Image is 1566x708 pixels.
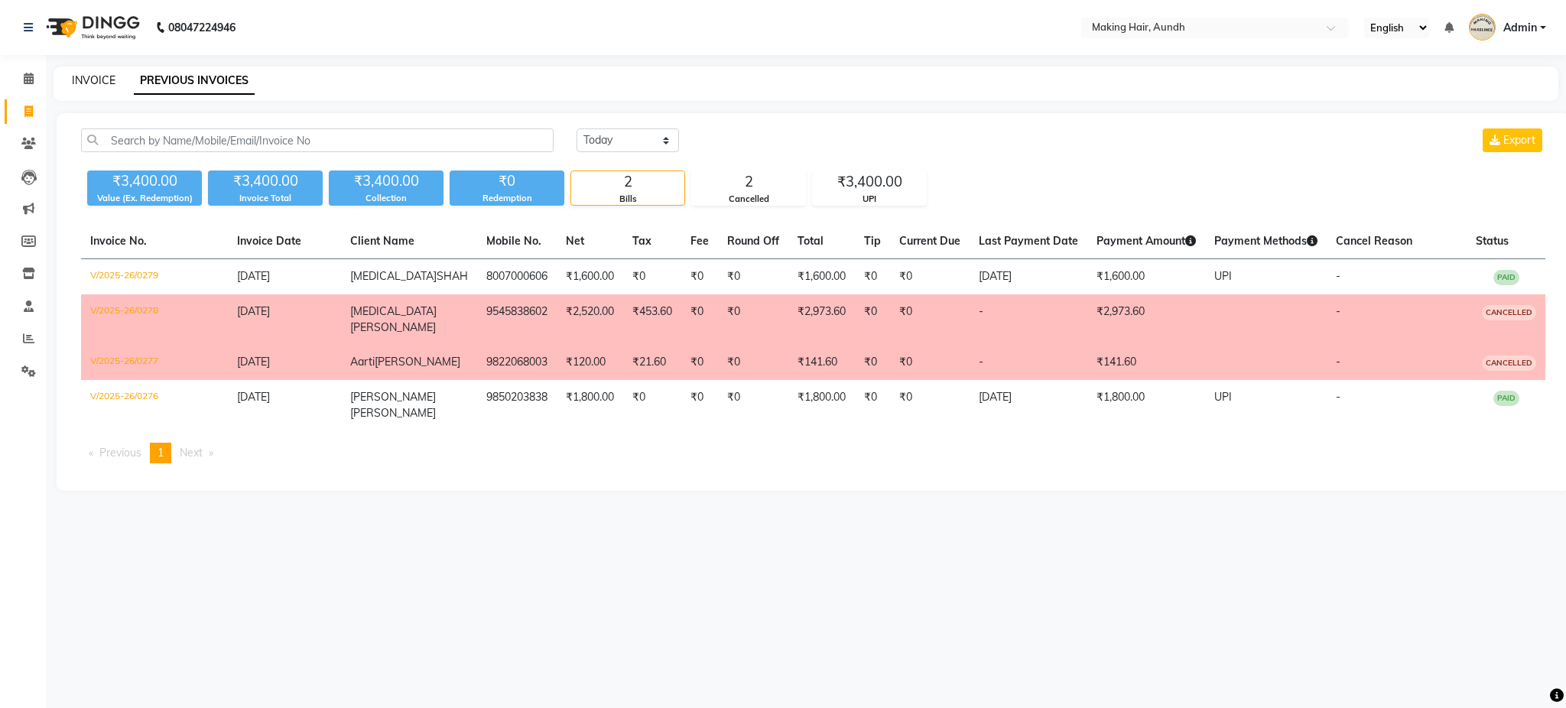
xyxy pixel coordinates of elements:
[1087,380,1205,430] td: ₹1,800.00
[623,345,681,380] td: ₹21.60
[813,193,926,206] div: UPI
[477,345,557,380] td: 9822068003
[571,171,684,193] div: 2
[970,345,1087,380] td: -
[855,345,890,380] td: ₹0
[979,234,1078,248] span: Last Payment Date
[72,73,115,87] a: INVOICE
[557,345,623,380] td: ₹120.00
[855,380,890,430] td: ₹0
[855,294,890,345] td: ₹0
[87,171,202,192] div: ₹3,400.00
[788,259,855,295] td: ₹1,600.00
[788,380,855,430] td: ₹1,800.00
[329,171,443,192] div: ₹3,400.00
[486,234,541,248] span: Mobile No.
[180,446,203,460] span: Next
[1336,355,1340,369] span: -
[350,320,436,334] span: [PERSON_NAME]
[168,6,236,49] b: 08047224946
[1336,269,1340,283] span: -
[237,355,270,369] span: [DATE]
[571,193,684,206] div: Bills
[890,345,970,380] td: ₹0
[798,234,824,248] span: Total
[450,192,564,205] div: Redemption
[970,294,1087,345] td: -
[623,380,681,430] td: ₹0
[566,234,584,248] span: Net
[1476,234,1509,248] span: Status
[1214,390,1232,404] span: UPI
[81,443,1545,463] nav: Pagination
[1097,234,1196,248] span: Payment Amount
[681,259,718,295] td: ₹0
[692,171,805,193] div: 2
[1493,391,1519,406] span: PAID
[81,128,554,152] input: Search by Name/Mobile/Email/Invoice No
[681,380,718,430] td: ₹0
[237,390,270,404] span: [DATE]
[477,259,557,295] td: 8007000606
[237,304,270,318] span: [DATE]
[350,269,437,283] span: [MEDICAL_DATA]
[681,345,718,380] td: ₹0
[970,259,1087,295] td: [DATE]
[350,234,414,248] span: Client Name
[1493,270,1519,285] span: PAID
[623,259,681,295] td: ₹0
[350,390,436,404] span: [PERSON_NAME]
[1469,14,1496,41] img: Admin
[864,234,881,248] span: Tip
[557,294,623,345] td: ₹2,520.00
[718,345,788,380] td: ₹0
[477,294,557,345] td: 9545838602
[813,171,926,193] div: ₹3,400.00
[890,294,970,345] td: ₹0
[681,294,718,345] td: ₹0
[134,67,255,95] a: PREVIOUS INVOICES
[81,259,228,295] td: V/2025-26/0279
[1503,133,1535,147] span: Export
[718,294,788,345] td: ₹0
[1087,294,1205,345] td: ₹2,973.60
[718,259,788,295] td: ₹0
[1482,305,1536,320] span: CANCELLED
[450,171,564,192] div: ₹0
[237,269,270,283] span: [DATE]
[350,304,437,318] span: [MEDICAL_DATA]
[970,380,1087,430] td: [DATE]
[855,259,890,295] td: ₹0
[437,269,468,283] span: SHAH
[350,406,436,420] span: [PERSON_NAME]
[1087,259,1205,295] td: ₹1,600.00
[99,446,141,460] span: Previous
[890,380,970,430] td: ₹0
[350,355,375,369] span: Aarti
[890,259,970,295] td: ₹0
[632,234,651,248] span: Tax
[1336,304,1340,318] span: -
[81,380,228,430] td: V/2025-26/0276
[1483,128,1542,152] button: Export
[718,380,788,430] td: ₹0
[1336,234,1412,248] span: Cancel Reason
[1214,269,1232,283] span: UPI
[81,345,228,380] td: V/2025-26/0277
[329,192,443,205] div: Collection
[237,234,301,248] span: Invoice Date
[727,234,779,248] span: Round Off
[90,234,147,248] span: Invoice No.
[81,294,228,345] td: V/2025-26/0278
[899,234,960,248] span: Current Due
[1336,390,1340,404] span: -
[477,380,557,430] td: 9850203838
[557,259,623,295] td: ₹1,600.00
[39,6,144,49] img: logo
[557,380,623,430] td: ₹1,800.00
[375,355,460,369] span: [PERSON_NAME]
[623,294,681,345] td: ₹453.60
[158,446,164,460] span: 1
[692,193,805,206] div: Cancelled
[1482,356,1536,371] span: CANCELLED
